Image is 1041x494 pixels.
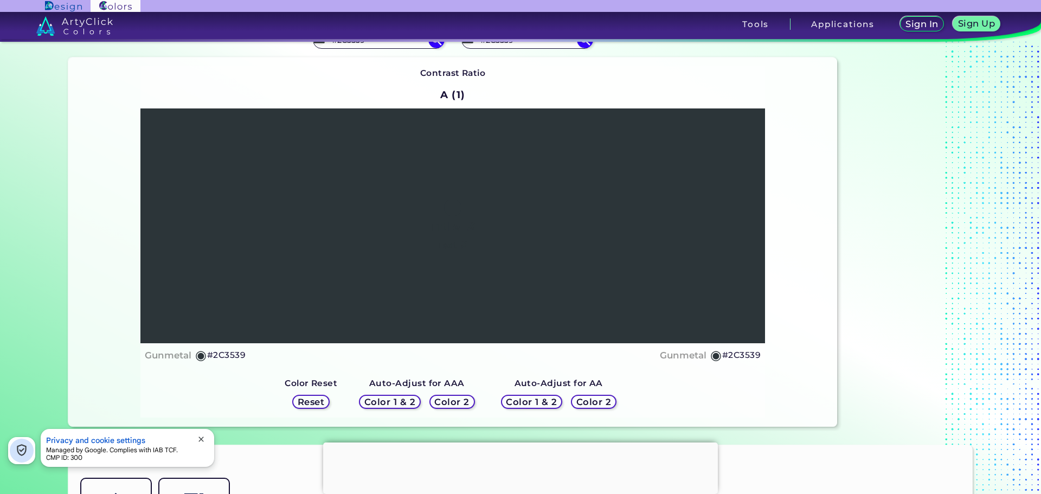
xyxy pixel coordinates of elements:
iframe: Advertisement [323,442,718,491]
h5: Reset [298,397,324,406]
h4: Text ✗ [438,238,467,253]
h3: Tools [742,20,769,28]
h4: Gunmetal [660,348,706,363]
strong: Color Reset [285,378,337,388]
h5: #2C3539 [722,348,761,362]
a: Sign In [901,17,943,31]
h5: ◉ [195,349,207,362]
strong: Auto-Adjust for AA [515,378,603,388]
h1: Title ✗ [428,219,478,235]
h4: Gunmetal [145,348,191,363]
h5: Sign In [906,20,937,29]
img: logo_artyclick_colors_white.svg [36,16,113,36]
h5: Color 2 [577,397,611,406]
img: ArtyClick Design logo [45,1,81,11]
h5: #2C3539 [207,348,246,362]
h5: Color 1 & 2 [365,397,414,406]
h5: Sign Up [959,20,994,28]
h3: Applications [811,20,875,28]
h5: Color 2 [435,397,469,406]
strong: Auto-Adjust for AAA [369,378,465,388]
h5: Color 1 & 2 [507,397,556,406]
a: Sign Up [954,17,999,31]
strong: Contrast Ratio [420,68,486,78]
h2: A (1) [435,82,471,106]
h5: ◉ [710,349,722,362]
